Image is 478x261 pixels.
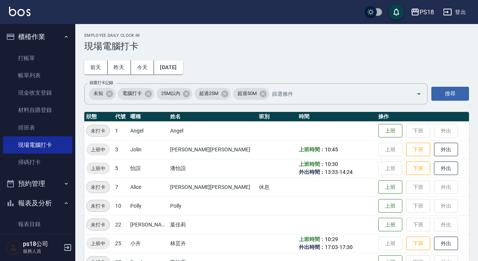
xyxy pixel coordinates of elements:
[406,237,430,250] button: 下班
[128,196,168,215] td: Polly
[113,234,128,253] td: 25
[3,50,72,67] a: 打帳單
[113,196,128,215] td: 10
[3,136,72,154] a: 現場電腦打卡
[297,112,377,122] th: 時間
[408,5,437,20] button: PS18
[168,112,257,122] th: 姓名
[406,143,430,157] button: 下班
[84,112,113,122] th: 狀態
[168,140,257,159] td: [PERSON_NAME][PERSON_NAME]
[118,88,154,100] div: 電腦打卡
[406,161,430,175] button: 下班
[84,41,469,51] h3: 現場電腦打卡
[378,124,402,138] button: 上班
[325,236,338,242] span: 10:29
[299,169,325,175] b: 外出時間：
[128,140,168,159] td: Jolin
[168,159,257,178] td: 潘怡諠
[23,240,61,248] h5: ps18公司
[325,146,338,152] span: 10:45
[431,87,469,101] button: 搜尋
[3,233,72,250] a: 消費分析儀表板
[118,90,146,97] span: 電腦打卡
[420,8,434,17] div: PS18
[87,202,110,210] span: 未打卡
[87,183,110,191] span: 未打卡
[113,215,128,234] td: 22
[3,27,72,47] button: 櫃檯作業
[434,143,458,157] button: 外出
[299,244,325,250] b: 外出時間：
[434,237,458,250] button: 外出
[299,236,325,242] b: 上班時間：
[378,218,402,232] button: 上班
[168,234,257,253] td: 林芸卉
[3,101,72,119] a: 材料自購登錄
[297,234,377,253] td: -
[233,90,261,97] span: 超過50M
[168,215,257,234] td: 葉佳莉
[84,33,469,38] h2: Employee Daily Clock In
[89,90,108,97] span: 未知
[108,60,131,74] button: 昨天
[325,244,338,250] span: 17:03
[440,5,469,19] button: 登出
[128,178,168,196] td: Alice
[299,161,325,167] b: 上班時間：
[233,88,269,100] div: 超過50M
[297,159,377,178] td: -
[86,164,110,172] span: 上班中
[339,169,353,175] span: 14:24
[325,161,338,167] span: 10:30
[270,87,403,100] input: 篩選條件
[376,112,469,122] th: 操作
[23,248,61,255] p: 服務人員
[195,88,231,100] div: 超過25M
[113,178,128,196] td: 7
[154,60,183,74] button: [DATE]
[168,178,257,196] td: [PERSON_NAME][PERSON_NAME]
[86,146,110,154] span: 上班中
[131,60,154,74] button: 今天
[128,234,168,253] td: 小卉
[168,196,257,215] td: Polly
[389,5,404,20] button: save
[3,154,72,171] a: 掃碼打卡
[90,80,113,86] label: 篩選打卡記錄
[339,244,353,250] span: 17:30
[3,174,72,193] button: 預約管理
[3,119,72,136] a: 排班表
[6,240,21,255] img: Person
[195,90,223,97] span: 超過25M
[128,215,168,234] td: [PERSON_NAME]
[325,169,338,175] span: 13:33
[113,121,128,140] td: 1
[157,90,185,97] span: 25M以內
[378,199,402,213] button: 上班
[299,146,325,152] b: 上班時間：
[113,159,128,178] td: 5
[84,60,108,74] button: 前天
[378,180,402,194] button: 上班
[128,112,168,122] th: 暱稱
[128,159,168,178] td: 怡諠
[87,127,110,135] span: 未打卡
[128,121,168,140] td: Angel
[9,7,30,16] img: Logo
[113,140,128,159] td: 3
[257,112,297,122] th: 班別
[168,121,257,140] td: Angel
[89,88,116,100] div: 未知
[87,221,110,229] span: 未打卡
[3,216,72,233] a: 報表目錄
[3,193,72,213] button: 報表及分析
[257,178,297,196] td: 休息
[113,112,128,122] th: 代號
[86,240,110,247] span: 上班中
[413,88,425,100] button: Open
[3,67,72,84] a: 帳單列表
[434,161,458,175] button: 外出
[157,88,193,100] div: 25M以內
[3,84,72,101] a: 現金收支登錄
